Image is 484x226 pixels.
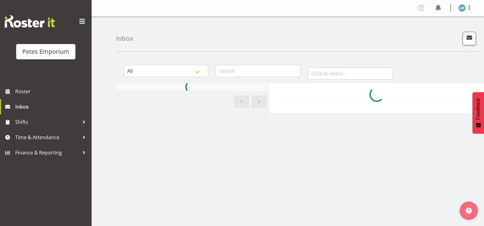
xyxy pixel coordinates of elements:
[5,15,55,28] img: Rosterit website logo
[458,4,466,12] img: lianne-morete5410.jpg
[15,148,79,157] span: Finance & Reporting
[475,98,481,120] span: Feedback
[116,35,133,42] h4: Inbox
[15,102,89,111] span: Inbox
[15,117,79,127] span: Shifts
[466,208,472,214] img: help-xxl-2.png
[252,95,267,108] a: Next page
[15,133,79,142] span: Time & Attendance
[234,95,249,108] a: Previous page
[15,87,89,96] span: Roster
[472,92,484,134] button: Feedback - Show survey
[22,47,69,56] div: Petes Emporium
[216,65,300,77] input: Search
[308,67,392,80] input: Click to select...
